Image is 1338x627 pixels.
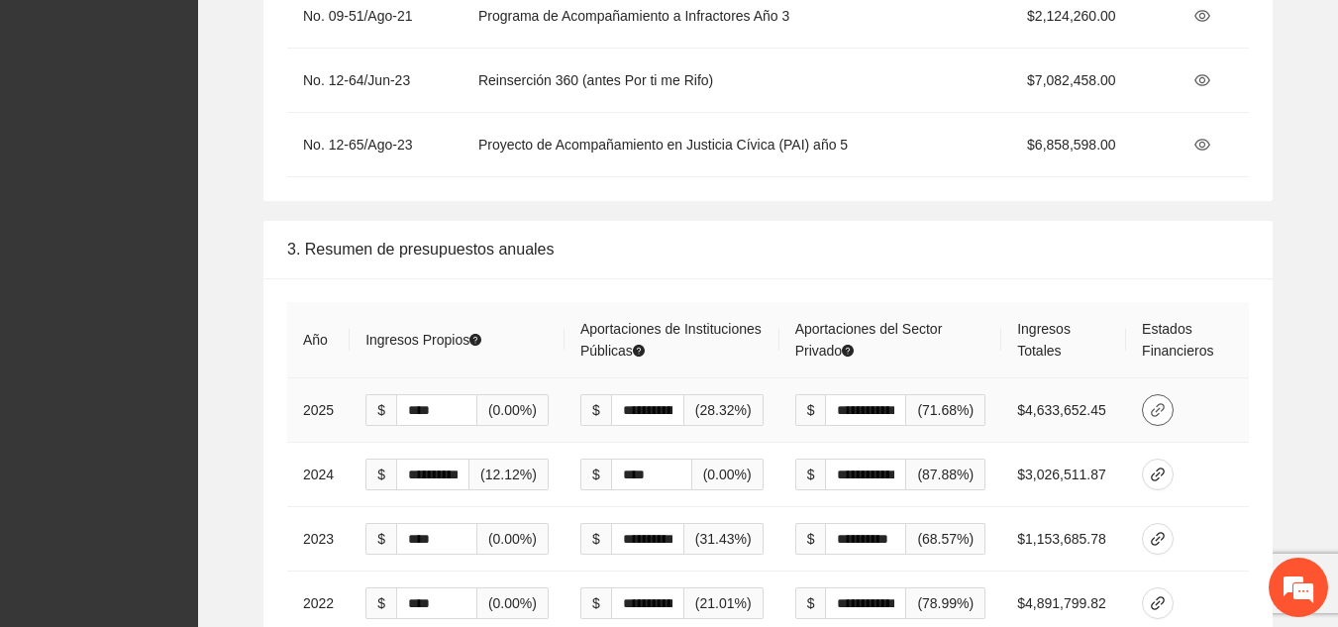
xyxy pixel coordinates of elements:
span: question-circle [469,334,481,346]
span: link [1143,467,1173,482]
th: Ingresos Totales [1001,302,1126,378]
span: link [1143,595,1173,611]
span: $ [580,587,611,619]
span: $ [580,459,611,490]
span: $ [795,523,826,555]
td: $7,082,458.00 [1011,49,1171,113]
th: Estados Financieros [1126,302,1249,378]
div: 3. Resumen de presupuestos anuales [287,221,1249,277]
span: link [1143,531,1173,547]
span: $ [795,459,826,490]
button: link [1142,394,1174,426]
span: (28.32%) [684,394,764,426]
td: 2024 [287,443,350,507]
span: (0.00%) [477,523,549,555]
span: $ [365,394,396,426]
span: Aportaciones del Sector Privado [795,321,943,359]
span: Ingresos Propios [365,332,481,348]
span: link [1143,402,1173,418]
div: Conversaciones [103,102,333,127]
span: Aportaciones de Instituciones Públicas [580,321,762,359]
button: link [1142,587,1174,619]
td: No. 12-64/Jun-23 [287,49,463,113]
span: (12.12%) [469,459,549,490]
span: (21.01%) [684,587,764,619]
td: $3,026,511.87 [1001,443,1126,507]
span: $ [580,523,611,555]
td: No. 12-65/Ago-23 [287,113,463,177]
span: eye [1187,8,1217,24]
span: $ [795,587,826,619]
span: $ [795,394,826,426]
span: question-circle [633,345,645,357]
span: No hay ninguna conversación en curso [50,232,338,433]
span: $ [365,523,396,555]
td: $1,153,685.78 [1001,507,1126,572]
span: (0.00%) [477,394,549,426]
span: $ [365,459,396,490]
td: Proyecto de Acompañamiento en Justicia Cívica (PAI) año 5 [463,113,1011,177]
td: $4,633,652.45 [1001,378,1126,443]
th: Año [287,302,350,378]
button: eye [1186,129,1218,160]
td: Reinserción 360 (antes Por ti me Rifo) [463,49,1011,113]
button: link [1142,523,1174,555]
span: eye [1187,72,1217,88]
span: question-circle [842,345,854,357]
span: (31.43%) [684,523,764,555]
span: eye [1187,137,1217,153]
span: (0.00%) [477,587,549,619]
td: 2023 [287,507,350,572]
span: (68.57%) [906,523,985,555]
span: $ [365,587,396,619]
td: 2025 [287,378,350,443]
span: (78.99%) [906,587,985,619]
button: link [1142,459,1174,490]
span: (0.00%) [692,459,764,490]
span: $ [580,394,611,426]
button: eye [1186,64,1218,96]
td: $6,858,598.00 [1011,113,1171,177]
span: (71.68%) [906,394,985,426]
div: Minimizar ventana de chat en vivo [325,10,372,57]
div: Chatear ahora [107,463,281,500]
span: (87.88%) [906,459,985,490]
